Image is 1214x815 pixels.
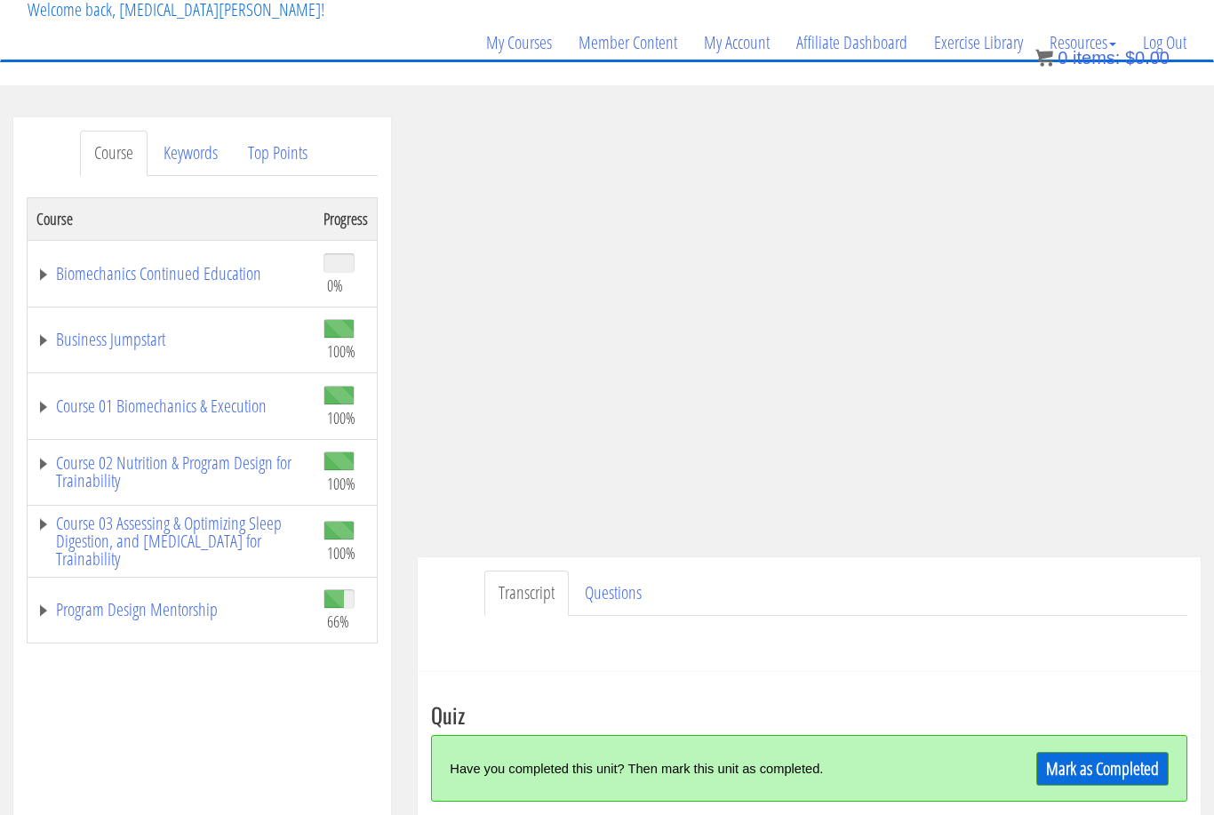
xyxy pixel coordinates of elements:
[36,331,306,348] a: Business Jumpstart
[149,131,232,176] a: Keywords
[80,131,148,176] a: Course
[36,265,306,283] a: Biomechanics Continued Education
[1036,752,1169,786] a: Mark as Completed
[327,276,343,295] span: 0%
[36,515,306,568] a: Course 03 Assessing & Optimizing Sleep Digestion, and [MEDICAL_DATA] for Trainability
[36,397,306,415] a: Course 01 Biomechanics & Execution
[1035,49,1053,67] img: icon11.png
[36,601,306,619] a: Program Design Mentorship
[234,131,322,176] a: Top Points
[484,571,569,616] a: Transcript
[36,454,306,490] a: Course 02 Nutrition & Program Design for Trainability
[327,341,355,361] span: 100%
[327,474,355,493] span: 100%
[1035,48,1170,68] a: 0 items: $0.00
[1058,48,1067,68] span: 0
[450,749,980,787] div: Have you completed this unit? Then mark this unit as completed.
[571,571,656,616] a: Questions
[327,543,355,563] span: 100%
[431,703,1187,726] h3: Quiz
[327,611,349,631] span: 66%
[1125,48,1135,68] span: $
[1073,48,1120,68] span: items:
[28,197,315,240] th: Course
[327,408,355,427] span: 100%
[315,197,378,240] th: Progress
[1125,48,1170,68] bdi: 0.00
